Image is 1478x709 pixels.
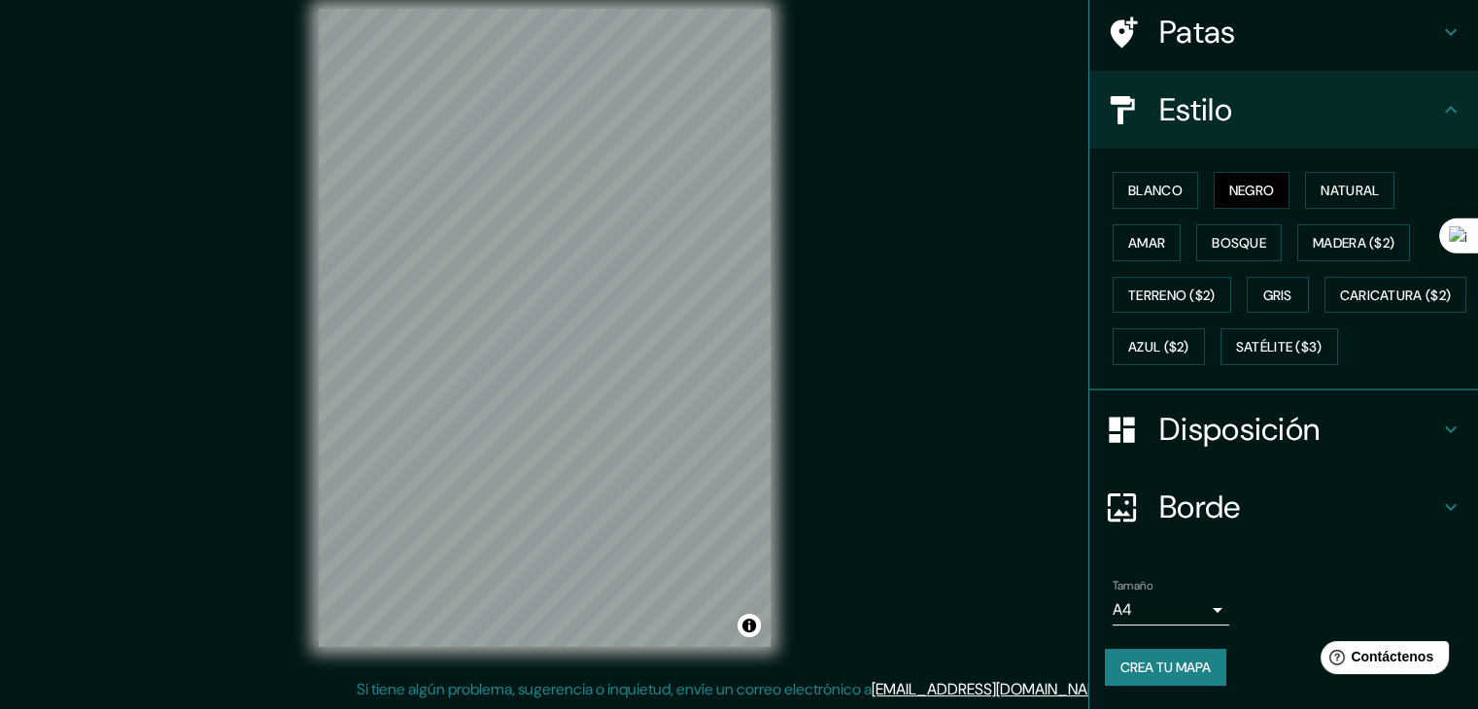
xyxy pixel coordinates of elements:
button: Azul ($2) [1113,328,1205,365]
font: Negro [1229,182,1275,199]
div: Disposición [1089,390,1478,468]
font: Azul ($2) [1128,339,1189,356]
button: Bosque [1196,224,1282,261]
button: Negro [1214,172,1290,209]
font: Madera ($2) [1313,234,1394,252]
font: Bosque [1212,234,1266,252]
div: Borde [1089,468,1478,546]
button: Amar [1113,224,1181,261]
button: Activar o desactivar atribución [738,614,761,637]
button: Terreno ($2) [1113,277,1231,314]
font: Natural [1321,182,1379,199]
font: Estilo [1159,89,1232,130]
button: Blanco [1113,172,1198,209]
button: Crea tu mapa [1105,649,1226,686]
div: A4 [1113,594,1229,625]
canvas: Mapa [319,9,771,647]
font: Crea tu mapa [1120,658,1211,676]
font: Disposición [1159,409,1320,450]
font: Blanco [1128,182,1183,199]
button: Gris [1247,277,1309,314]
button: Caricatura ($2) [1324,277,1467,314]
font: Borde [1159,487,1241,527]
button: Madera ($2) [1297,224,1410,261]
font: Amar [1128,234,1165,252]
button: Satélite ($3) [1220,328,1338,365]
font: Caricatura ($2) [1340,287,1452,304]
font: Gris [1263,287,1292,304]
font: Terreno ($2) [1128,287,1216,304]
font: A4 [1113,599,1132,620]
font: Si tiene algún problema, sugerencia o inquietud, envíe un correo electrónico a [357,679,872,699]
font: Tamaño [1113,578,1152,593]
font: Satélite ($3) [1236,339,1323,356]
font: Patas [1159,12,1236,52]
iframe: Lanzador de widgets de ayuda [1305,633,1457,688]
a: [EMAIL_ADDRESS][DOMAIN_NAME] [872,679,1112,699]
div: Estilo [1089,71,1478,149]
button: Natural [1305,172,1394,209]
